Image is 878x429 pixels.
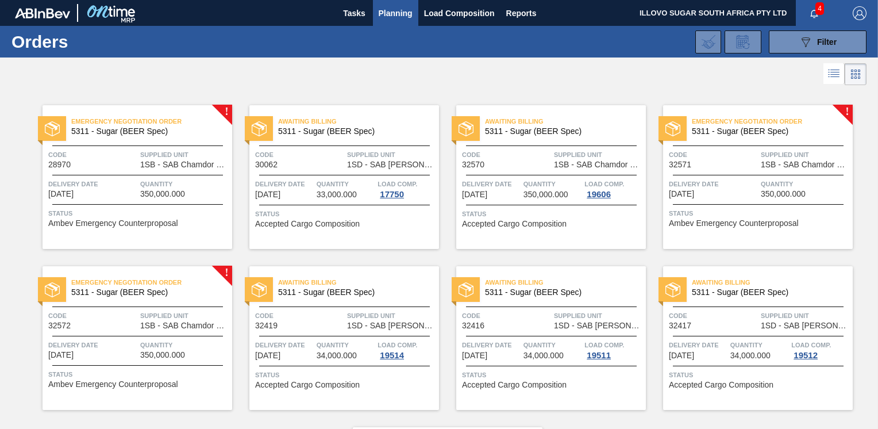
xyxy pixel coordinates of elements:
[342,6,367,20] span: Tasks
[45,282,60,297] img: status
[692,288,844,297] span: 5311 - Sugar (BEER Spec)
[584,339,643,360] a: Load Comp.19511
[255,220,360,228] span: Accepted Cargo Composition
[48,380,178,389] span: Ambev Emergency Counterproposal
[695,30,721,53] div: Import Order Negotiation
[584,351,613,360] div: 19511
[669,219,799,228] span: Ambev Emergency Counterproposal
[584,178,643,199] a: Load Comp.19606
[791,339,831,351] span: Load Comp.
[232,266,439,410] a: statusAwaiting Billing5311 - Sugar (BEER Spec)Code32419Supplied Unit1SD - SAB [PERSON_NAME]Delive...
[317,351,357,360] span: 34,000.000
[140,339,229,351] span: Quantity
[252,282,267,297] img: status
[140,310,229,321] span: Supplied Unit
[378,178,436,199] a: Load Comp.17750
[669,339,727,351] span: Delivery Date
[853,6,867,20] img: Logout
[692,116,853,127] span: Emergency Negotiation Order
[424,6,495,20] span: Load Composition
[252,121,267,136] img: status
[554,321,643,330] span: 1SD - SAB Rosslyn Brewery
[15,8,70,18] img: TNhmsLtSVTkK8tSr43FrP2fwEKptu5GPRR3wAAAABJRU5ErkJggg==
[669,321,691,330] span: 32417
[255,149,344,160] span: Code
[71,116,232,127] span: Emergency Negotiation Order
[665,121,680,136] img: status
[485,288,637,297] span: 5311 - Sugar (BEER Spec)
[506,6,537,20] span: Reports
[48,351,74,359] span: 10/13/2025
[278,127,430,136] span: 5311 - Sugar (BEER Spec)
[462,178,521,190] span: Delivery Date
[485,277,646,288] span: Awaiting Billing
[379,6,413,20] span: Planning
[462,160,484,169] span: 32570
[817,37,837,47] span: Filter
[462,381,567,389] span: Accepted Cargo Composition
[761,321,850,330] span: 1SD - SAB Rosslyn Brewery
[669,190,694,198] span: 10/13/2025
[48,190,74,198] span: 06/08/2025
[554,160,643,169] span: 1SB - SAB Chamdor Brewery
[462,339,521,351] span: Delivery Date
[791,351,820,360] div: 19512
[796,5,833,21] button: Notifications
[485,116,646,127] span: Awaiting Billing
[554,310,643,321] span: Supplied Unit
[140,351,185,359] span: 350,000.000
[48,219,178,228] span: Ambev Emergency Counterproposal
[669,208,850,219] span: Status
[730,351,771,360] span: 34,000.000
[669,178,758,190] span: Delivery Date
[347,149,436,160] span: Supplied Unit
[48,178,137,190] span: Delivery Date
[761,190,806,198] span: 350,000.000
[462,321,484,330] span: 32416
[48,369,229,380] span: Status
[232,105,439,249] a: statusAwaiting Billing5311 - Sugar (BEER Spec)Code30062Supplied Unit1SD - SAB [PERSON_NAME]Delive...
[48,160,71,169] span: 28970
[255,310,344,321] span: Code
[462,149,551,160] span: Code
[692,127,844,136] span: 5311 - Sugar (BEER Spec)
[459,282,473,297] img: status
[140,190,185,198] span: 350,000.000
[761,160,850,169] span: 1SB - SAB Chamdor Brewery
[462,369,643,381] span: Status
[71,288,223,297] span: 5311 - Sugar (BEER Spec)
[823,63,845,85] div: List Vision
[255,178,314,190] span: Delivery Date
[462,351,487,360] span: 10/30/2025
[459,121,473,136] img: status
[439,105,646,249] a: statusAwaiting Billing5311 - Sugar (BEER Spec)Code32570Supplied Unit1SB - SAB Chamdor BreweryDeli...
[255,369,436,381] span: Status
[761,149,850,160] span: Supplied Unit
[25,105,232,249] a: !statusEmergency Negotiation Order5311 - Sugar (BEER Spec)Code28970Supplied Unit1SB - SAB Chamdor...
[378,351,406,360] div: 19514
[45,121,60,136] img: status
[669,310,758,321] span: Code
[462,208,643,220] span: Status
[378,339,436,360] a: Load Comp.19514
[725,30,761,53] div: Order Review Request
[523,351,564,360] span: 34,000.000
[255,351,280,360] span: 10/30/2025
[485,127,637,136] span: 5311 - Sugar (BEER Spec)
[378,339,417,351] span: Load Comp.
[462,190,487,199] span: 10/13/2025
[255,190,280,199] span: 07/26/2025
[317,178,375,190] span: Quantity
[48,208,229,219] span: Status
[71,127,223,136] span: 5311 - Sugar (BEER Spec)
[769,30,867,53] button: Filter
[669,369,850,381] span: Status
[347,160,436,169] span: 1SD - SAB Rosslyn Brewery
[11,35,176,48] h1: Orders
[48,310,137,321] span: Code
[730,339,789,351] span: Quantity
[48,321,71,330] span: 32572
[584,339,624,351] span: Load Comp.
[378,178,417,190] span: Load Comp.
[140,160,229,169] span: 1SB - SAB Chamdor Brewery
